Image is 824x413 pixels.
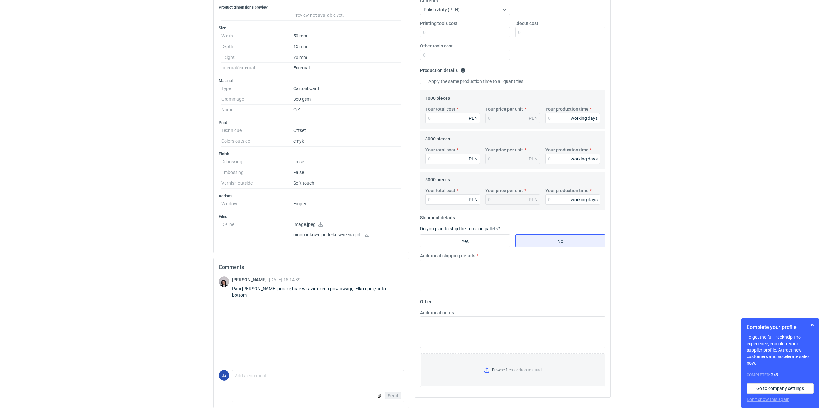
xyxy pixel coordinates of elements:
[221,125,293,136] dt: Technique
[425,106,455,112] label: Your total cost
[293,232,401,238] p: moominkowe pudełko wycena.pdf
[293,52,401,63] dd: 70 mm
[469,115,477,121] div: PLN
[425,134,450,141] legend: 3000 pieces
[420,253,475,259] label: Additional shipping details
[425,113,480,123] input: 0
[747,396,789,403] button: Don’t show this again
[420,20,457,26] label: Printing tools cost
[232,277,269,282] span: [PERSON_NAME]
[219,276,229,287] img: Sebastian Markut
[571,115,598,121] div: working days
[219,214,404,219] h3: Files
[420,226,500,231] label: Do you plan to ship the items on pallets?
[221,219,293,243] dt: Dieline
[747,383,814,394] a: Go to company settings
[571,196,598,203] div: working days
[420,354,605,387] label: or drop to attach
[545,187,588,194] label: Your production time
[529,196,538,203] div: PLN
[529,115,538,121] div: PLN
[232,285,404,298] div: Pani [PERSON_NAME] proszę brać w razie czego pow uwagę tylko opcję auto bottom
[219,193,404,199] h3: Addons
[469,196,477,203] div: PLN
[221,136,293,147] dt: Colors outside
[221,52,293,63] dt: Height
[221,178,293,189] dt: Varnish outside
[771,372,778,377] strong: 2 / 8
[293,157,401,167] dd: False
[293,63,401,73] dd: External
[221,31,293,41] dt: Width
[293,125,401,136] dd: Offset
[545,113,600,123] input: 0
[425,93,450,101] legend: 1000 pieces
[221,199,293,209] dt: Window
[545,194,600,205] input: 0
[420,65,466,73] legend: Production details
[425,174,450,182] legend: 5000 pieces
[425,187,455,194] label: Your total cost
[269,277,301,282] span: [DATE] 15:14:39
[293,178,401,189] dd: Soft touch
[219,370,229,381] figcaption: JZ
[485,147,523,153] label: Your price per unit
[293,94,401,105] dd: 350 gsm
[219,151,404,157] h3: Finish
[529,156,538,162] div: PLN
[221,63,293,73] dt: Internal/external
[293,31,401,41] dd: 50 mm
[469,156,477,162] div: PLN
[420,27,510,37] input: 0
[545,154,600,164] input: 0
[219,26,404,31] h3: Size
[545,147,588,153] label: Your production time
[515,20,538,26] label: Diecut cost
[293,136,401,147] dd: cmyk
[545,106,588,112] label: Your production time
[420,78,523,85] label: Apply the same production time to all quantities
[293,83,401,94] dd: Cartonboard
[293,167,401,178] dd: False
[485,106,523,112] label: Your price per unit
[420,43,453,49] label: Other tools cost
[221,167,293,178] dt: Embossing
[809,321,816,329] button: Skip for now
[747,371,814,378] div: Completed:
[385,392,401,399] button: Send
[424,7,460,12] span: Polish złoty (PLN)
[219,370,229,381] div: Jakub Ziomka
[219,120,404,125] h3: Print
[221,157,293,167] dt: Debossing
[420,296,432,304] legend: Other
[221,41,293,52] dt: Depth
[221,94,293,105] dt: Grammage
[571,156,598,162] div: working days
[425,154,480,164] input: 0
[293,13,344,18] span: Preview not available yet.
[293,199,401,209] dd: Empty
[221,83,293,94] dt: Type
[425,194,480,205] input: 0
[219,5,404,10] h3: Product dimensions preview
[388,393,398,398] span: Send
[425,147,455,153] label: Your total cost
[293,41,401,52] dd: 15 mm
[219,263,404,271] h2: Comments
[420,234,510,247] label: Yes
[485,187,523,194] label: Your price per unit
[515,234,605,247] label: No
[747,324,814,331] h1: Complete your profile
[221,105,293,115] dt: Name
[293,222,401,228] p: Image.jpeg
[747,334,814,366] p: To get the full Packhelp Pro experience, complete your supplier profile. Attract new customers an...
[420,212,455,220] legend: Shipment details
[219,78,404,83] h3: Material
[515,27,605,37] input: 0
[420,309,454,316] label: Additional notes
[420,50,510,60] input: 0
[293,105,401,115] dd: Gc1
